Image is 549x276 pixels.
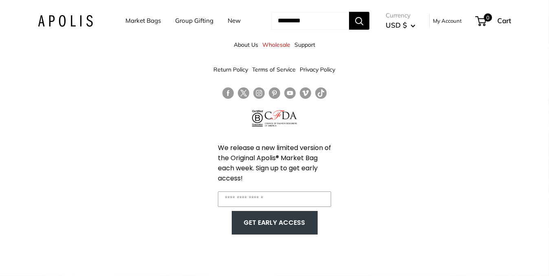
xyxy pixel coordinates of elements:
[234,37,258,52] a: About Us
[269,87,280,99] a: Follow us on Pinterest
[214,62,248,77] a: Return Policy
[222,87,234,99] a: Follow us on Facebook
[175,15,213,26] a: Group Gifting
[38,15,93,27] img: Apolis
[294,37,315,52] a: Support
[284,87,296,99] a: Follow us on YouTube
[240,215,310,230] button: GET EARLY ACCESS
[300,62,336,77] a: Privacy Policy
[386,21,407,29] span: USD $
[252,110,263,126] img: Certified B Corporation
[315,87,327,99] a: Follow us on Tumblr
[497,16,511,25] span: Cart
[253,87,265,99] a: Follow us on Instagram
[262,37,290,52] a: Wholesale
[484,13,492,22] span: 0
[476,14,511,27] a: 0 Cart
[433,16,462,26] a: My Account
[386,10,415,21] span: Currency
[349,12,369,30] button: Search
[218,191,331,207] input: Enter your email
[218,143,331,183] span: We release a new limited version of the Original Apolis® Market Bag each week. Sign up to get ear...
[386,19,415,32] button: USD $
[125,15,161,26] a: Market Bags
[265,110,297,126] img: Council of Fashion Designers of America Member
[300,87,311,99] a: Follow us on Vimeo
[238,87,249,102] a: Follow us on Twitter
[228,15,241,26] a: New
[253,62,296,77] a: Terms of Service
[271,12,349,30] input: Search...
